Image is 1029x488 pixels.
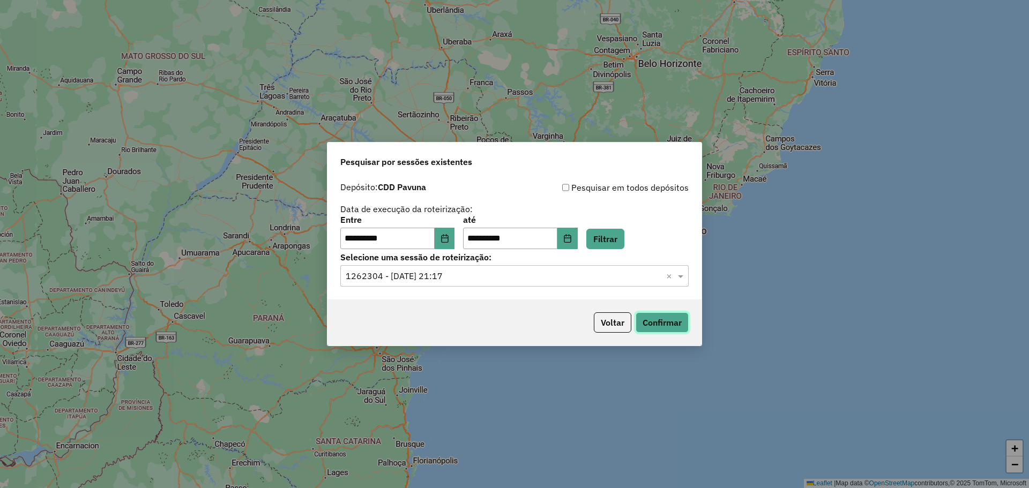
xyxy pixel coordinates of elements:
button: Confirmar [636,312,689,333]
label: Data de execução da roteirização: [340,202,473,215]
span: Clear all [666,269,675,282]
label: até [463,213,577,226]
button: Choose Date [557,228,578,249]
label: Depósito: [340,181,426,193]
div: Pesquisar em todos depósitos [514,181,689,194]
span: Pesquisar por sessões existentes [340,155,472,168]
button: Filtrar [586,229,624,249]
button: Voltar [594,312,631,333]
button: Choose Date [435,228,455,249]
label: Entre [340,213,454,226]
label: Selecione uma sessão de roteirização: [340,251,689,264]
strong: CDD Pavuna [378,182,426,192]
